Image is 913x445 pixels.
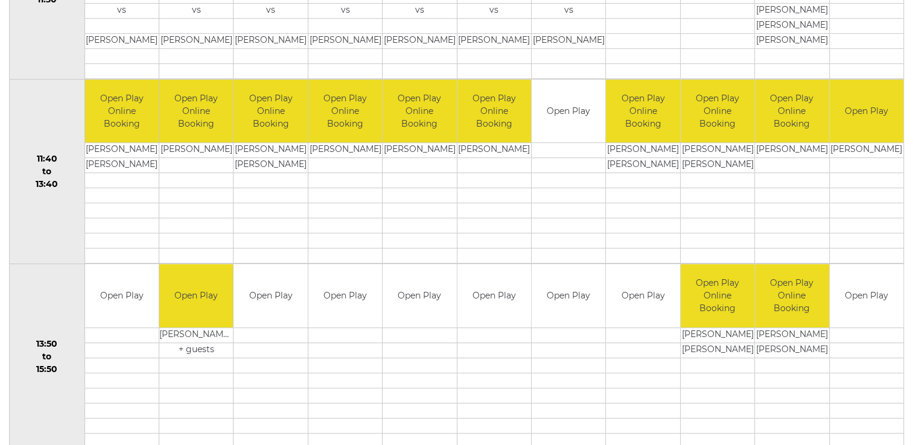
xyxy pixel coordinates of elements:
td: Open Play [85,264,159,327]
td: vs [457,3,531,18]
td: Open Play Online Booking [308,80,382,143]
td: Open Play [159,264,233,327]
td: Open Play Online Booking [681,264,754,327]
td: [PERSON_NAME] [159,33,233,48]
td: [PERSON_NAME] [681,158,754,173]
td: [PERSON_NAME] [457,143,531,158]
td: Open Play Online Booking [606,80,679,143]
td: [PERSON_NAME] [755,18,829,33]
td: [PERSON_NAME] [383,143,456,158]
td: [PERSON_NAME] [383,33,456,48]
td: [PERSON_NAME] [308,33,382,48]
td: Open Play [457,264,531,327]
td: Open Play [532,264,605,327]
td: vs [383,3,456,18]
td: + guests [159,342,233,358]
td: Open Play Online Booking [159,80,233,143]
td: [PERSON_NAME] [234,143,307,158]
td: [PERSON_NAME] [457,33,531,48]
td: vs [159,3,233,18]
td: Open Play Online Booking [755,264,829,327]
td: Open Play [830,264,904,327]
td: 11:40 to 13:40 [10,79,85,264]
td: [PERSON_NAME] [681,342,754,358]
td: Open Play Online Booking [681,80,754,143]
td: [PERSON_NAME] [159,143,233,158]
td: [PERSON_NAME] [234,33,307,48]
td: Open Play [234,264,307,327]
td: vs [234,3,307,18]
td: [PERSON_NAME] [755,3,829,18]
td: Open Play [383,264,456,327]
td: Open Play [606,264,679,327]
td: [PERSON_NAME] [681,327,754,342]
td: Open Play Online Booking [383,80,456,143]
td: [PERSON_NAME] [234,158,307,173]
td: [PERSON_NAME] (G) [159,327,233,342]
td: [PERSON_NAME] [85,143,159,158]
td: vs [85,3,159,18]
td: [PERSON_NAME] [606,158,679,173]
td: [PERSON_NAME] [308,143,382,158]
td: Open Play Online Booking [85,80,159,143]
td: [PERSON_NAME] [755,327,829,342]
td: [PERSON_NAME] [85,158,159,173]
td: Open Play Online Booking [457,80,531,143]
td: [PERSON_NAME] [606,143,679,158]
td: Open Play [532,80,605,143]
td: [PERSON_NAME] [681,143,754,158]
td: [PERSON_NAME] [755,143,829,158]
td: Open Play Online Booking [755,80,829,143]
td: vs [308,3,382,18]
td: [PERSON_NAME] [755,33,829,48]
td: [PERSON_NAME] [755,342,829,358]
td: [PERSON_NAME] [532,33,605,48]
td: Open Play [308,264,382,327]
td: [PERSON_NAME] [85,33,159,48]
td: [PERSON_NAME] [830,143,904,158]
td: Open Play Online Booking [234,80,307,143]
td: Open Play [830,80,904,143]
td: vs [532,3,605,18]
